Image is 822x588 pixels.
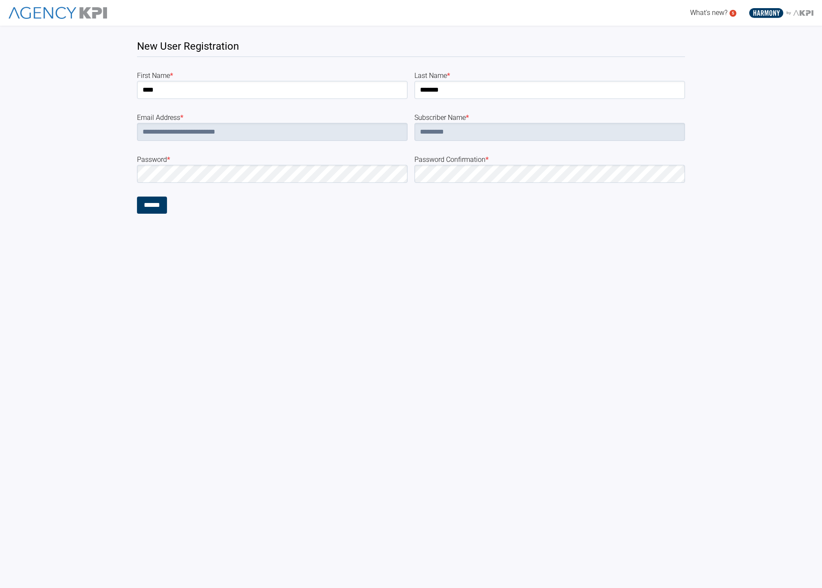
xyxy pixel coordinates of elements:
[485,155,488,164] abbr: required
[137,39,685,57] h1: New User Registration
[447,72,450,80] abbr: required
[730,10,736,17] a: 5
[466,113,469,122] abbr: required
[414,71,685,81] label: last Name
[137,113,408,123] label: email Address
[414,113,685,123] label: subscriber Name
[690,9,727,17] span: What's new?
[137,71,408,81] label: first Name
[180,113,183,122] abbr: required
[170,72,173,80] abbr: required
[414,155,685,165] label: password Confirmation
[167,155,170,164] abbr: required
[9,7,107,19] img: AgencyKPI
[137,155,408,165] label: password
[732,11,734,15] text: 5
